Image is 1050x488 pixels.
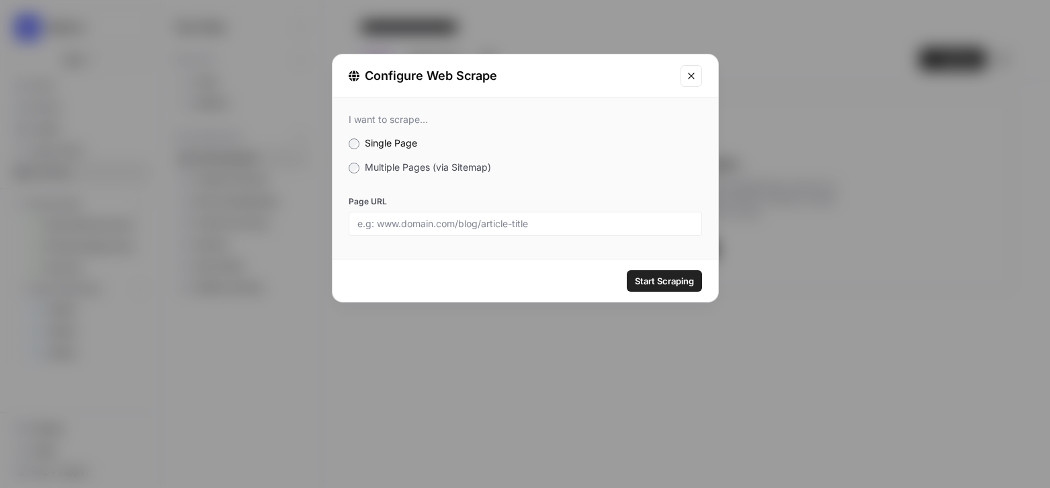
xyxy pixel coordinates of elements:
input: e.g: www.domain.com/blog/article-title [357,218,693,230]
input: Multiple Pages (via Sitemap) [349,163,359,173]
label: Page URL [349,196,702,208]
input: Single Page [349,138,359,149]
span: Single Page [365,137,417,149]
span: Start Scraping [635,274,694,288]
button: Start Scraping [627,270,702,292]
div: I want to scrape... [349,114,702,126]
span: Multiple Pages (via Sitemap) [365,161,491,173]
div: Configure Web Scrape [349,67,672,85]
button: Close modal [681,65,702,87]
